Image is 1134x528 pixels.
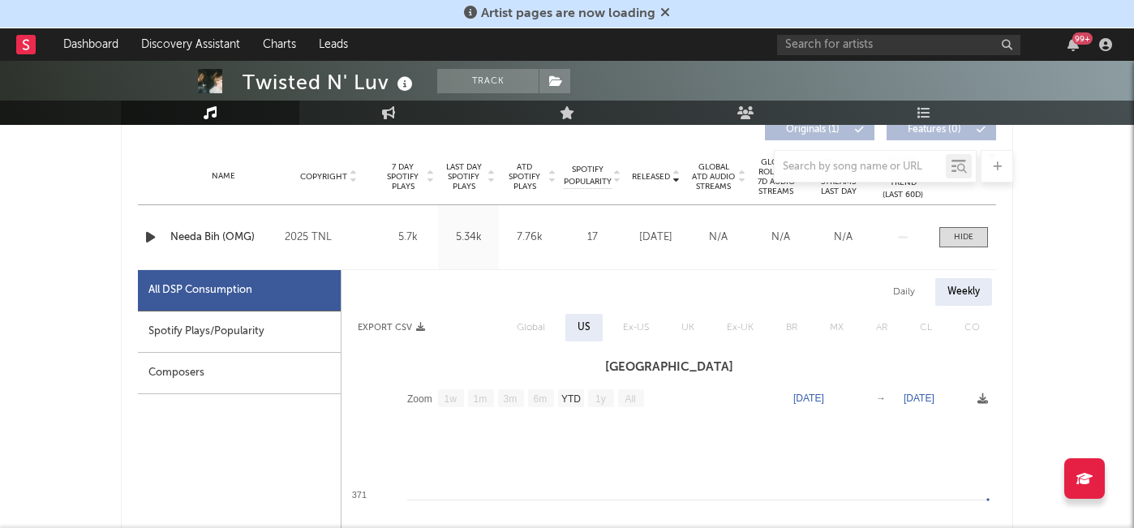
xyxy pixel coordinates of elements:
[793,393,824,404] text: [DATE]
[138,270,341,311] div: All DSP Consumption
[285,228,373,247] div: 2025 TNL
[625,393,635,405] text: All
[474,393,488,405] text: 1m
[504,393,518,405] text: 3m
[691,230,745,246] div: N/A
[52,28,130,61] a: Dashboard
[251,28,307,61] a: Charts
[437,69,539,93] button: Track
[1067,38,1079,51] button: 99+
[775,161,946,174] input: Search by song name or URL
[481,7,655,20] span: Artist pages are now loading
[352,490,367,500] text: 371
[775,125,850,135] span: Originals ( 1 )
[130,28,251,61] a: Discovery Assistant
[503,230,556,246] div: 7.76k
[935,278,992,306] div: Weekly
[243,69,417,96] div: Twisted N' Luv
[170,230,277,246] a: Needa Bih (OMG)
[904,393,934,404] text: [DATE]
[777,35,1020,55] input: Search for artists
[358,323,425,333] button: Export CSV
[629,230,683,246] div: [DATE]
[578,318,591,337] div: US
[660,7,670,20] span: Dismiss
[1072,32,1093,45] div: 99 +
[138,311,341,353] div: Spotify Plays/Popularity
[381,230,434,246] div: 5.7k
[564,230,621,246] div: 17
[407,393,432,405] text: Zoom
[561,393,581,405] text: YTD
[341,358,996,377] h3: [GEOGRAPHIC_DATA]
[138,353,341,394] div: Composers
[442,230,495,246] div: 5.34k
[881,278,927,306] div: Daily
[754,230,808,246] div: N/A
[534,393,548,405] text: 6m
[765,119,874,140] button: Originals(1)
[307,28,359,61] a: Leads
[897,125,972,135] span: Features ( 0 )
[595,393,606,405] text: 1y
[816,230,870,246] div: N/A
[887,119,996,140] button: Features(0)
[148,281,252,300] div: All DSP Consumption
[876,393,886,404] text: →
[445,393,457,405] text: 1w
